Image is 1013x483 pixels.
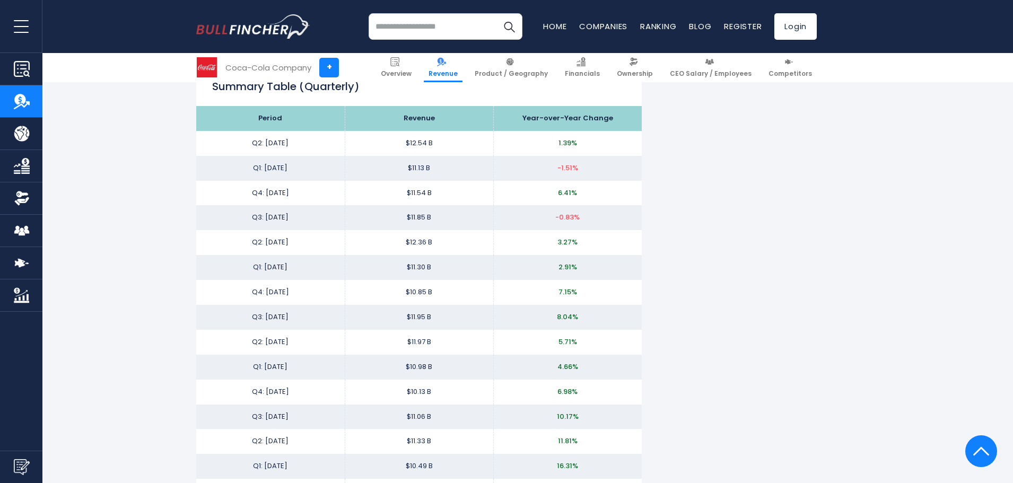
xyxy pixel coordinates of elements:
span: Ownership [617,69,653,78]
td: Q4: [DATE] [196,280,345,305]
a: Financials [560,53,605,82]
a: Ownership [612,53,658,82]
td: Q2: [DATE] [196,131,345,156]
span: 3.27% [557,237,578,247]
td: $10.98 B [345,355,493,380]
td: Q1: [DATE] [196,355,345,380]
td: $11.54 B [345,181,493,206]
a: Competitors [764,53,817,82]
span: 4.66% [557,362,578,372]
td: $10.13 B [345,380,493,405]
span: 11.81% [558,436,578,446]
a: Register [724,21,762,32]
td: Q4: [DATE] [196,181,345,206]
td: $11.13 B [345,156,493,181]
img: KO logo [197,57,217,77]
span: Competitors [769,69,812,78]
span: Financials [565,69,600,78]
img: Ownership [14,190,30,206]
td: Q3: [DATE] [196,405,345,429]
span: Product / Geography [475,69,548,78]
a: Login [774,13,817,40]
th: Period [196,106,345,131]
td: Q1: [DATE] [196,156,345,181]
span: 10.17% [557,411,579,421]
td: $12.54 B [345,131,493,156]
span: CEO Salary / Employees [670,69,752,78]
span: -0.83% [555,212,580,222]
button: Search [496,13,522,40]
th: Year-over-Year Change [493,106,642,131]
img: bullfincher logo [196,14,310,39]
td: $10.85 B [345,280,493,305]
span: -1.51% [557,163,578,173]
a: Home [543,21,566,32]
span: 8.04% [557,312,578,322]
td: Q4: [DATE] [196,380,345,405]
td: Q2: [DATE] [196,330,345,355]
span: 2.91% [558,262,577,272]
a: Ranking [640,21,676,32]
div: Coca-Cola Company [225,62,311,74]
a: Revenue [424,53,462,82]
h2: Summary Table (Quarterly) [212,78,626,94]
td: $11.33 B [345,429,493,454]
a: Overview [376,53,416,82]
a: CEO Salary / Employees [665,53,756,82]
td: Q1: [DATE] [196,255,345,280]
td: $11.95 B [345,305,493,330]
td: Q3: [DATE] [196,205,345,230]
a: Companies [579,21,627,32]
td: Q3: [DATE] [196,305,345,330]
td: Q2: [DATE] [196,230,345,255]
span: Overview [381,69,412,78]
span: 5.71% [558,337,577,347]
a: Blog [689,21,711,32]
span: 7.15% [558,287,577,297]
a: + [319,58,339,77]
td: Q1: [DATE] [196,454,345,479]
span: 1.39% [558,138,577,148]
td: $11.97 B [345,330,493,355]
td: Q2: [DATE] [196,429,345,454]
a: Product / Geography [470,53,553,82]
td: $11.30 B [345,255,493,280]
td: $12.36 B [345,230,493,255]
span: 6.41% [558,188,577,198]
a: Go to homepage [196,14,310,39]
span: 6.98% [557,387,578,397]
td: $11.85 B [345,205,493,230]
span: Revenue [429,69,458,78]
span: 16.31% [557,461,578,471]
th: Revenue [345,106,493,131]
td: $11.06 B [345,405,493,429]
td: $10.49 B [345,454,493,479]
